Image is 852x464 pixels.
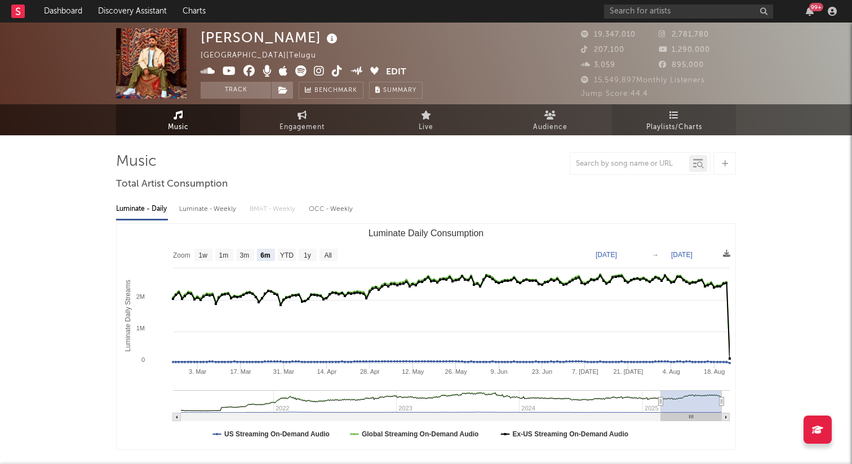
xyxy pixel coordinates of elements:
[260,251,270,259] text: 6m
[809,3,823,11] div: 99 +
[360,368,380,375] text: 28. Apr
[199,251,208,259] text: 1w
[364,104,488,135] a: Live
[173,251,190,259] text: Zoom
[299,82,363,99] a: Benchmark
[383,87,416,94] span: Summary
[581,46,624,54] span: 207,100
[596,251,617,259] text: [DATE]
[230,368,251,375] text: 17. Mar
[704,368,725,375] text: 18. Aug
[646,121,702,134] span: Playlists/Charts
[532,368,552,375] text: 23. Jun
[581,61,615,69] span: 3,059
[240,104,364,135] a: Engagement
[179,200,238,219] div: Luminate - Weekly
[581,77,705,84] span: 15,549,897 Monthly Listeners
[581,90,648,98] span: Jump Score: 44.4
[324,251,331,259] text: All
[513,430,629,438] text: Ex-US Streaming On-Demand Audio
[314,84,357,98] span: Benchmark
[659,31,709,38] span: 2,781,780
[280,251,294,259] text: YTD
[124,280,132,351] text: Luminate Daily Streams
[533,121,567,134] span: Audience
[806,7,814,16] button: 99+
[168,121,189,134] span: Music
[445,368,468,375] text: 26. May
[659,46,710,54] span: 1,290,000
[613,368,643,375] text: 21. [DATE]
[224,430,330,438] text: US Streaming On-Demand Audio
[273,368,295,375] text: 31. Mar
[136,293,145,300] text: 2M
[362,430,479,438] text: Global Streaming On-Demand Audio
[117,224,735,449] svg: Luminate Daily Consumption
[604,5,773,19] input: Search for artists
[240,251,250,259] text: 3m
[491,368,508,375] text: 9. Jun
[136,325,145,332] text: 1M
[659,61,704,69] span: 895,000
[488,104,612,135] a: Audience
[116,178,228,191] span: Total Artist Consumption
[572,368,598,375] text: 7. [DATE]
[402,368,424,375] text: 12. May
[317,368,336,375] text: 14. Apr
[663,368,680,375] text: 4. Aug
[189,368,207,375] text: 3. Mar
[570,160,689,169] input: Search by song name or URL
[219,251,229,259] text: 1m
[581,31,636,38] span: 19,347,010
[419,121,433,134] span: Live
[116,200,168,219] div: Luminate - Daily
[309,200,354,219] div: OCC - Weekly
[304,251,311,259] text: 1y
[279,121,325,134] span: Engagement
[612,104,736,135] a: Playlists/Charts
[671,251,693,259] text: [DATE]
[116,104,240,135] a: Music
[201,49,329,63] div: [GEOGRAPHIC_DATA] | Telugu
[141,356,145,363] text: 0
[369,82,423,99] button: Summary
[201,82,271,99] button: Track
[201,28,340,47] div: [PERSON_NAME]
[386,65,406,79] button: Edit
[652,251,659,259] text: →
[369,228,484,238] text: Luminate Daily Consumption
